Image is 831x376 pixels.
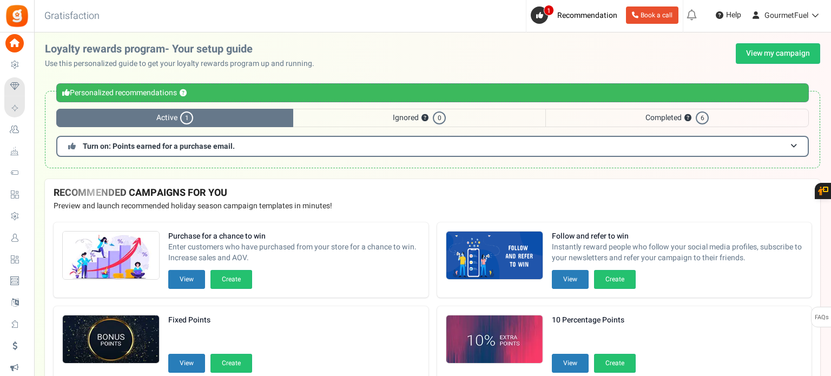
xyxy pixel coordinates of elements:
[552,270,589,289] button: View
[552,242,803,263] span: Instantly reward people who follow your social media profiles, subscribe to your newsletters and ...
[54,188,812,199] h4: RECOMMENDED CAMPAIGNS FOR YOU
[545,109,809,127] span: Completed
[56,109,293,127] span: Active
[723,10,741,21] span: Help
[684,115,691,122] button: ?
[764,10,808,21] span: GourmetFuel
[552,315,636,326] strong: 10 Percentage Points
[446,315,543,364] img: Recommended Campaigns
[210,270,252,289] button: Create
[531,6,622,24] a: 1 Recommendation
[45,58,323,69] p: Use this personalized guide to get your loyalty rewards program up and running.
[5,4,29,28] img: Gratisfaction
[32,5,111,27] h3: Gratisfaction
[293,109,545,127] span: Ignored
[56,83,809,102] div: Personalized recommendations
[557,10,617,21] span: Recommendation
[594,270,636,289] button: Create
[446,232,543,280] img: Recommended Campaigns
[594,354,636,373] button: Create
[180,90,187,97] button: ?
[736,43,820,64] a: View my campaign
[711,6,746,24] a: Help
[544,5,554,16] span: 1
[168,270,205,289] button: View
[63,232,159,280] img: Recommended Campaigns
[552,354,589,373] button: View
[168,231,420,242] strong: Purchase for a chance to win
[552,231,803,242] strong: Follow and refer to win
[421,115,428,122] button: ?
[45,43,323,55] h2: Loyalty rewards program- Your setup guide
[626,6,678,24] a: Book a call
[180,111,193,124] span: 1
[168,242,420,263] span: Enter customers who have purchased from your store for a chance to win. Increase sales and AOV.
[63,315,159,364] img: Recommended Campaigns
[168,315,252,326] strong: Fixed Points
[696,111,709,124] span: 6
[54,201,812,212] p: Preview and launch recommended holiday season campaign templates in minutes!
[83,141,235,152] span: Turn on: Points earned for a purchase email.
[210,354,252,373] button: Create
[433,111,446,124] span: 0
[168,354,205,373] button: View
[814,307,829,328] span: FAQs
